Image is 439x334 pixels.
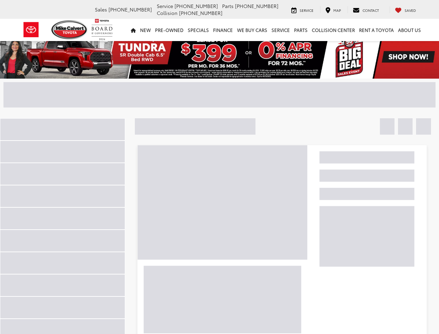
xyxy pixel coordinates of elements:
[179,9,222,16] span: [PHONE_NUMBER]
[51,20,88,39] img: Mike Calvert Toyota
[95,6,107,13] span: Sales
[235,2,278,9] span: [PHONE_NUMBER]
[153,19,186,41] a: Pre-Owned
[300,8,314,13] span: Service
[396,19,423,41] a: About Us
[310,19,357,41] a: Collision Center
[333,8,341,13] span: Map
[18,18,44,41] img: Toyota
[157,9,178,16] span: Collision
[138,19,153,41] a: New
[390,6,421,13] a: My Saved Vehicles
[222,2,234,9] span: Parts
[348,6,384,13] a: Contact
[357,19,396,41] a: Rent a Toyota
[320,6,346,13] a: Map
[363,8,379,13] span: Contact
[235,19,269,41] a: WE BUY CARS
[174,2,218,9] span: [PHONE_NUMBER]
[286,6,319,13] a: Service
[405,8,416,13] span: Saved
[157,2,173,9] span: Service
[129,19,138,41] a: Home
[108,6,152,13] span: [PHONE_NUMBER]
[269,19,292,41] a: Service
[292,19,310,41] a: Parts
[186,19,211,41] a: Specials
[211,19,235,41] a: Finance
